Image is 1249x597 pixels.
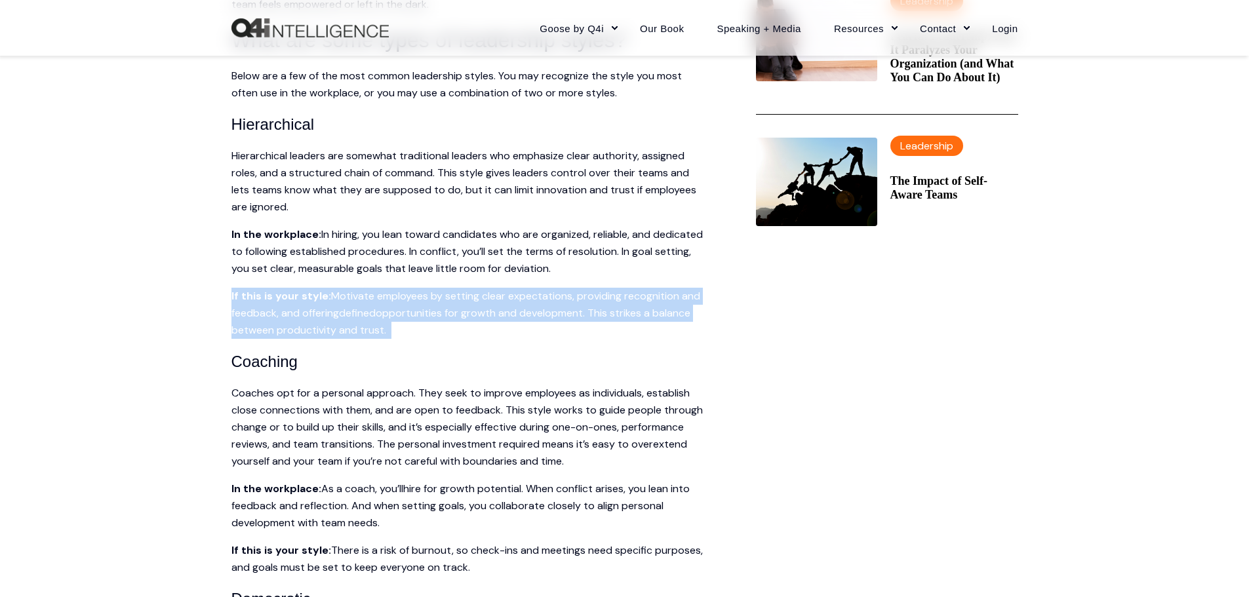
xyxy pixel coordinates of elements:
[231,289,700,320] span: Motivate employees by setting clear expectations, providing recognition and feedback, and offering
[231,482,321,495] span: In the workplace:
[231,482,690,530] span: hire for growth potential. When conflict arises, you lean into feedback and reflection. And when ...
[339,306,376,320] span: defined
[231,69,682,100] span: Below are a few of the most common leadership styles. You may recognize the style you most often ...
[231,149,696,214] span: Hierarchical leaders are somewhat traditional leaders who emphasize clear authority, assigned rol...
[756,138,877,226] img: A group of four people helping each other over rocks
[231,112,704,137] h4: Hierarchical
[231,227,703,275] span: In hiring, you lean toward candidates who are organized, reliable, and dedicated to following est...
[397,482,403,495] span: ’ll
[890,136,963,156] label: Leadership
[890,29,1018,85] a: Fearful Leadership: How It Paralyzes Your Organization (and What You Can Do About It)
[231,18,389,38] img: Q4intelligence, LLC logo
[231,386,703,468] span: Coaches opt for a personal approach. They seek to improve employees as individuals, establish clo...
[231,18,389,38] a: Back to Home
[231,543,331,557] span: If this is your style:
[231,543,703,574] span: There is a risk of burnout, so check-ins and meetings need specific purposes, and goals must be s...
[231,349,704,374] h4: Coaching
[231,289,331,303] span: If this is your style:
[890,174,1018,202] a: The Impact of Self-Aware Teams
[231,227,321,241] span: In the workplace:
[231,306,690,337] span: opportunities for growth and development. This strikes a balance between productivity and trust.
[321,482,397,495] span: As a coach, you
